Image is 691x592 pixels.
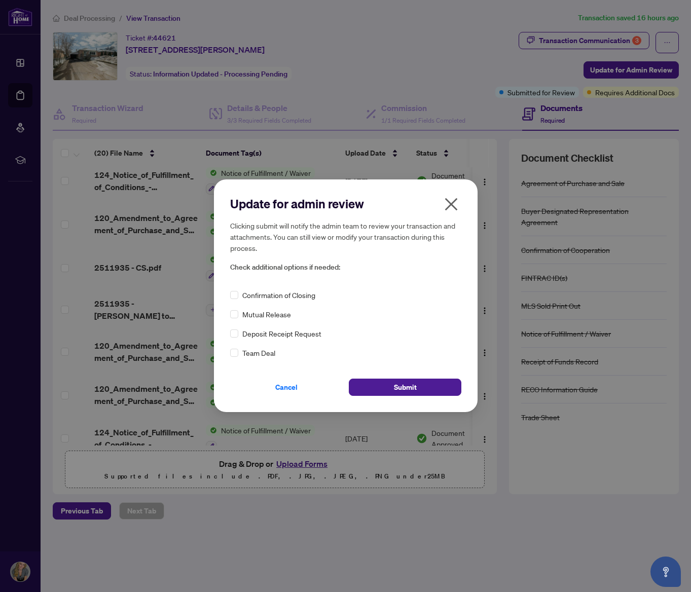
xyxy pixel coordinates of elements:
[242,348,275,359] span: Team Deal
[230,220,461,253] h5: Clicking submit will notify the admin team to review your transaction and attachments. You can st...
[242,328,321,340] span: Deposit Receipt Request
[275,380,298,396] span: Cancel
[230,262,461,273] span: Check additional options if needed:
[349,379,461,396] button: Submit
[393,380,416,396] span: Submit
[242,309,291,320] span: Mutual Release
[650,557,681,587] button: Open asap
[242,290,315,301] span: Confirmation of Closing
[443,196,459,212] span: close
[230,379,343,396] button: Cancel
[230,196,461,212] h2: Update for admin review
